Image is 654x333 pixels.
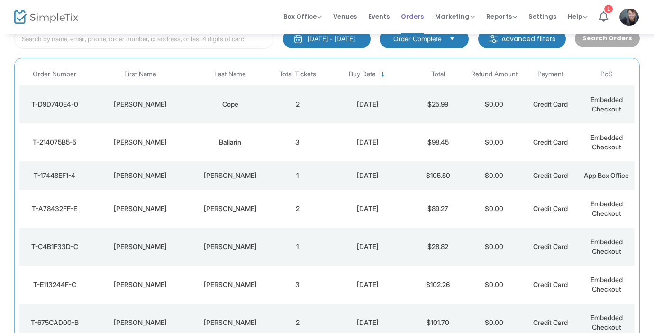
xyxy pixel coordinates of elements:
td: $98.45 [410,123,466,161]
td: $0.00 [466,228,522,266]
span: Settings [528,4,556,28]
div: Sullivan [193,242,267,251]
td: $0.00 [466,190,522,228]
td: $0.00 [466,161,522,190]
span: Credit Card [533,242,568,250]
span: Credit Card [533,204,568,213]
div: Fleming [193,318,267,327]
div: Michelle [92,280,188,289]
div: 2025-10-15 [328,318,408,327]
div: T-E113244F-C [22,280,87,289]
span: Sortable [379,71,387,78]
div: T-A78432FF-E [22,204,87,213]
span: Embedded Checkout [590,314,623,331]
span: Embedded Checkout [590,133,623,151]
div: Sanzo [193,171,267,180]
div: Lucy [92,171,188,180]
span: Credit Card [533,100,568,108]
div: Cope [193,100,267,109]
div: 1 [604,5,613,13]
td: $102.26 [410,266,466,304]
td: 3 [269,123,326,161]
span: Embedded Checkout [590,200,623,217]
span: Last Name [214,70,246,78]
td: $0.00 [466,266,522,304]
td: $0.00 [466,85,522,123]
div: T-C4B1F33D-C [22,242,87,251]
span: Box Office [283,12,322,21]
span: Buy Date [349,70,376,78]
span: Help [568,12,588,21]
td: 1 [269,228,326,266]
div: 2025-10-15 [328,100,408,109]
button: Select [445,34,459,44]
button: [DATE] - [DATE] [283,29,371,48]
div: T-D9D740E4-0 [22,100,87,109]
img: monthly [293,34,303,44]
td: 1 [269,161,326,190]
div: 2025-10-15 [328,138,408,147]
span: Credit Card [533,318,568,326]
div: [DATE] - [DATE] [308,34,355,44]
span: Credit Card [533,138,568,146]
div: T-675CAD00-B [22,318,87,327]
div: 2025-10-15 [328,171,408,180]
span: PoS [600,70,613,78]
td: $25.99 [410,85,466,123]
div: 2025-10-15 [328,242,408,251]
span: Marketing [435,12,475,21]
div: T-17448EF1-4 [22,171,87,180]
td: 2 [269,85,326,123]
div: 2025-10-15 [328,204,408,213]
td: $105.50 [410,161,466,190]
div: 2025-10-15 [328,280,408,289]
div: Catherine [92,318,188,327]
div: T-214075B5-5 [22,138,87,147]
m-button: Advanced filters [478,29,566,48]
span: Reports [486,12,517,21]
td: 3 [269,266,326,304]
td: $89.27 [410,190,466,228]
span: Venues [333,4,357,28]
span: Credit Card [533,280,568,288]
span: Embedded Checkout [590,238,623,255]
td: $28.82 [410,228,466,266]
th: Refund Amount [466,63,522,85]
img: filter [489,34,498,44]
input: Search by name, email, phone, order number, ip address, or last 4 digits of card [14,29,273,49]
span: Events [368,4,390,28]
th: Total Tickets [269,63,326,85]
div: Pringle [193,204,267,213]
span: Payment [537,70,563,78]
div: Heather [92,138,188,147]
div: Sharon [92,100,188,109]
div: Curtis [92,242,188,251]
span: Orders [401,4,424,28]
span: Order Complete [393,34,442,44]
td: $0.00 [466,123,522,161]
span: Credit Card [533,171,568,179]
span: Embedded Checkout [590,276,623,293]
td: 2 [269,190,326,228]
th: Total [410,63,466,85]
span: App Box Office [584,171,629,179]
div: Jason [92,204,188,213]
span: Order Number [33,70,76,78]
div: Ballarin [193,138,267,147]
span: First Name [124,70,156,78]
span: Embedded Checkout [590,95,623,113]
div: Tremblay [193,280,267,289]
